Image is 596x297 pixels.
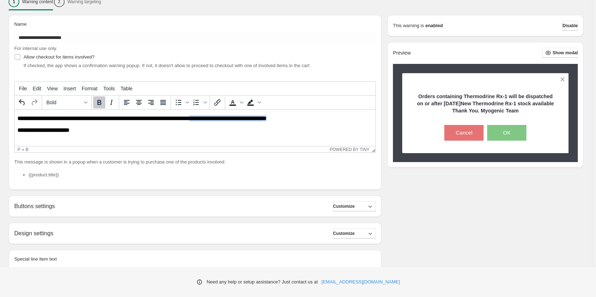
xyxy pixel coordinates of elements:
[452,108,519,114] strong: Thank You. Myogenic Team
[333,231,355,236] span: Customize
[393,22,424,29] p: This warning is
[562,23,578,29] span: Disable
[425,22,443,29] strong: enabled
[24,63,309,68] span: If checked, the app shows a confirmation warning popup. If not, it doesn't allow to proceed to ch...
[82,86,97,91] span: Format
[28,96,40,109] button: Redo
[330,147,370,152] a: Powered by Tiny
[133,96,145,109] button: Align center
[29,171,376,178] li: {{product.title}}
[14,21,27,27] span: Name
[542,48,578,58] button: Show modal
[333,201,376,211] button: Customize
[64,86,76,91] span: Insert
[322,278,400,286] a: [EMAIL_ADDRESS][DOMAIN_NAME]
[393,50,411,56] h2: Preview
[121,86,132,91] span: Table
[24,54,95,60] span: Allow checkout for items involved?
[333,228,376,238] button: Customize
[562,21,578,31] button: Disable
[14,46,57,51] span: For internal use only.
[121,96,133,109] button: Align left
[417,94,554,106] strong: Orders containing Thermodrine Rx-1 will be dispatched on or after [DATE]New Thermodrine Rx-1 stoc...
[211,96,223,109] button: Insert/edit link
[552,50,578,56] span: Show modal
[14,158,376,166] p: This message is shown in a popup when a customer is trying to purchase one of the products involved:
[19,86,27,91] span: File
[369,146,375,152] div: Resize
[145,96,157,109] button: Align right
[14,203,55,210] h2: Buttons settings
[46,100,81,105] span: Bold
[14,230,53,237] h2: Design settings
[26,147,29,152] div: b
[227,96,244,109] div: Text color
[190,96,208,109] div: Numbered list
[15,110,375,146] iframe: Rich Text Area
[16,96,28,109] button: Undo
[105,96,117,109] button: Italic
[157,96,169,109] button: Justify
[244,96,262,109] div: Background color
[487,125,526,141] button: OK
[333,203,355,209] span: Customize
[103,86,115,91] span: Tools
[93,96,105,109] button: Bold
[17,147,20,152] div: p
[44,96,90,109] button: Formats
[172,96,190,109] div: Bullet list
[47,86,58,91] span: View
[22,147,24,152] div: »
[14,256,57,262] span: Special line item text
[33,86,41,91] span: Edit
[444,125,484,141] button: Cancel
